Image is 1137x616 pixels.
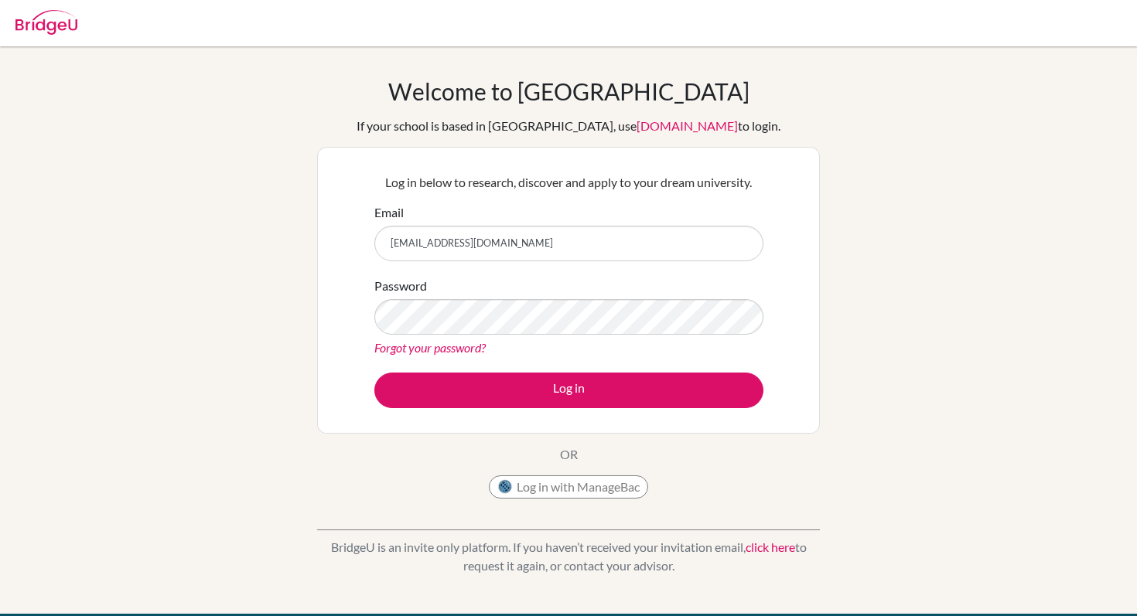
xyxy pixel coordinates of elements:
[15,10,77,35] img: Bridge-U
[374,277,427,295] label: Password
[374,340,486,355] a: Forgot your password?
[746,539,795,554] a: click here
[489,475,648,499] button: Log in with ManageBac
[317,538,820,575] p: BridgeU is an invite only platform. If you haven’t received your invitation email, to request it ...
[357,117,780,135] div: If your school is based in [GEOGRAPHIC_DATA], use to login.
[374,203,404,222] label: Email
[374,373,763,408] button: Log in
[374,173,763,192] p: Log in below to research, discover and apply to your dream university.
[560,445,578,464] p: OR
[637,118,738,133] a: [DOMAIN_NAME]
[388,77,749,105] h1: Welcome to [GEOGRAPHIC_DATA]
